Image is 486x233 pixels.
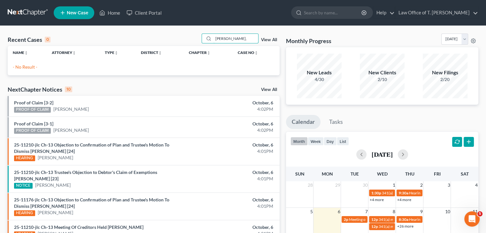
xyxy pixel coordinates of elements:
a: Districtunfold_more [141,50,162,55]
div: New Clients [360,69,405,76]
a: 25-11210-jlc Ch-13 Trustee's Objection to Debtor's Claim of Exemptions [PERSON_NAME] [23] [14,169,157,181]
a: [PERSON_NAME] [35,182,71,188]
span: 9:30a [398,191,408,195]
span: 2 [419,181,423,189]
span: 1 [392,181,396,189]
span: 5 [477,211,482,216]
span: New Case [67,11,88,15]
span: 6 [337,208,341,215]
span: 341(a) meeting for [PERSON_NAME] [382,191,443,195]
span: 1:30p [371,191,381,195]
a: +4 more [369,197,383,202]
p: - No Result - [13,64,274,70]
i: unfold_more [207,51,211,55]
a: 25-11210-jlc Ch-13 Meeting Of Creditors Held [PERSON_NAME] [14,224,143,230]
iframe: Intercom live chat [464,211,480,227]
div: 4:01PM [191,203,273,209]
a: Home [96,7,123,19]
span: Wed [377,171,387,177]
a: [PERSON_NAME] [53,106,89,112]
span: 341(a) meeting for [PERSON_NAME] [378,224,440,229]
div: October, 6 [191,142,273,148]
a: +4 more [397,197,411,202]
i: unfold_more [114,51,118,55]
button: list [337,137,349,146]
a: Proof of Claim [3-1] [14,121,53,126]
a: [PERSON_NAME] [38,209,73,216]
span: 12p [371,224,378,229]
button: day [324,137,337,146]
div: 4:02PM [191,106,273,112]
span: 341(a) meeting for [PERSON_NAME] [378,217,440,222]
span: Meeting of Creditors for [PERSON_NAME] [349,217,420,222]
span: 9 [419,208,423,215]
span: Sun [295,171,304,177]
button: month [290,137,308,146]
div: 4:01PM [191,176,273,182]
div: October, 6 [191,197,273,203]
div: New Leads [297,69,342,76]
span: 3 [447,181,451,189]
div: October, 6 [191,169,273,176]
div: PROOF OF CLAIM [14,107,51,113]
div: 0 [45,37,50,42]
div: PROOF OF CLAIM [14,128,51,134]
a: Proof of Claim [3-2] [14,100,53,105]
a: Chapterunfold_more [189,50,211,55]
div: 2/10 [360,76,405,83]
div: HEARING [14,155,35,161]
a: Help [373,7,395,19]
span: 28 [307,181,313,189]
span: Tue [351,171,359,177]
i: unfold_more [158,51,162,55]
span: 8:30a [398,217,408,222]
div: 4/30 [297,76,342,83]
h2: [DATE] [372,151,393,158]
span: 2p [343,217,348,222]
span: Hearing for [PERSON_NAME] [409,217,459,222]
input: Search by name... [213,34,258,43]
div: 2/20 [423,76,467,83]
a: Law Office of T. [PERSON_NAME] [395,7,478,19]
i: unfold_more [254,51,258,55]
div: 4:01PM [191,148,273,154]
span: 29 [334,181,341,189]
a: [PERSON_NAME] [53,127,89,133]
span: 10 [444,208,451,215]
span: 8 [392,208,396,215]
a: Client Portal [123,7,165,19]
i: unfold_more [24,51,28,55]
span: 11 [472,208,478,215]
div: Recent Cases [8,36,50,43]
div: 4:02PM [191,127,273,133]
span: 7 [364,208,368,215]
a: Calendar [286,115,320,129]
span: Fri [434,171,440,177]
div: New Filings [423,69,467,76]
span: Thu [405,171,414,177]
i: unfold_more [72,51,76,55]
a: View All [261,38,277,42]
a: Tasks [323,115,349,129]
a: Case Nounfold_more [238,50,258,55]
a: View All [261,87,277,92]
div: NOTICE [14,183,33,189]
a: Attorneyunfold_more [52,50,76,55]
span: 12p [371,217,378,222]
div: October, 6 [191,100,273,106]
span: 5 [309,208,313,215]
h3: Monthly Progress [286,37,331,45]
div: NextChapter Notices [8,86,72,93]
div: HEARING [14,210,35,216]
button: week [308,137,324,146]
span: Mon [321,171,333,177]
a: 25-11176-jlc Ch-13 Objection to Confirmation of Plan and Trustee's Motion To Dismiss [PERSON_NAME... [14,197,169,209]
a: Nameunfold_more [13,50,28,55]
a: [PERSON_NAME] [38,154,73,161]
span: 4 [474,181,478,189]
a: Typeunfold_more [105,50,118,55]
div: 10 [65,86,72,92]
span: Sat [460,171,468,177]
div: October, 6 [191,224,273,230]
a: +26 more [397,224,413,229]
